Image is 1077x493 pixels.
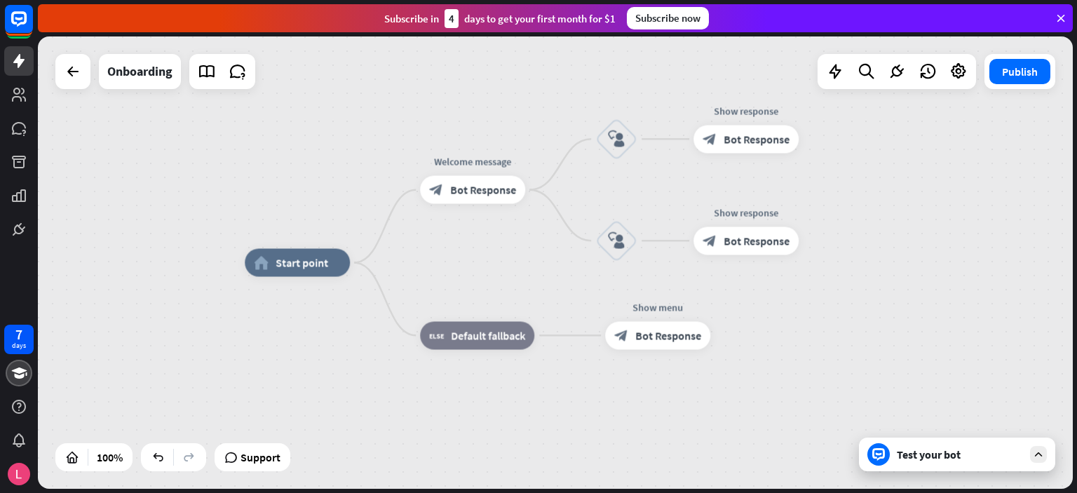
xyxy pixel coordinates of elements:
[445,9,459,28] div: 4
[12,341,26,351] div: days
[15,328,22,341] div: 7
[384,9,616,28] div: Subscribe in days to get your first month for $1
[627,7,709,29] div: Subscribe now
[4,325,34,354] a: 7 days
